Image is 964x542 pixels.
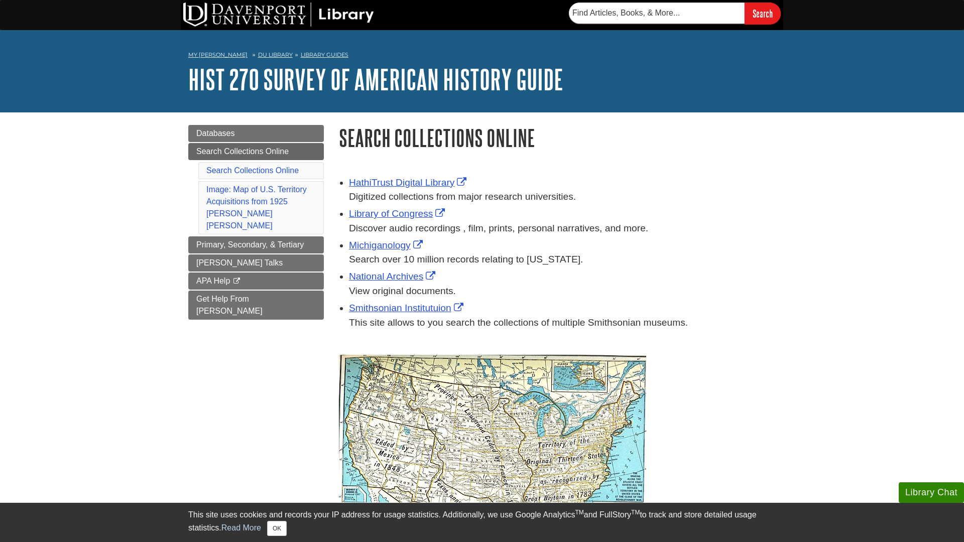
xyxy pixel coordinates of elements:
[232,278,241,285] i: This link opens in a new window
[349,303,466,313] a: Link opens in new window
[258,51,293,58] a: DU Library
[301,51,348,58] a: Library Guides
[196,147,289,156] span: Search Collections Online
[206,166,299,175] a: Search Collections Online
[899,482,964,503] button: Library Chat
[349,252,776,267] div: Search over 10 million records relating to [US_STATE].
[569,3,745,24] input: Find Articles, Books, & More...
[188,291,324,320] a: Get Help From [PERSON_NAME]
[183,3,374,27] img: DU Library
[188,236,324,253] a: Primary, Secondary, & Tertiary
[196,129,235,138] span: Databases
[188,125,324,142] a: Databases
[745,3,781,24] input: Search
[188,51,248,59] a: My [PERSON_NAME]
[188,64,563,95] a: HIST 270 Survey of American History Guide
[196,258,283,267] span: [PERSON_NAME] Talks
[196,240,304,249] span: Primary, Secondary, & Tertiary
[349,208,447,219] a: Link opens in new window
[188,48,776,64] nav: breadcrumb
[188,254,324,272] a: [PERSON_NAME] Talks
[188,143,324,160] a: Search Collections Online
[631,509,640,516] sup: TM
[188,125,324,320] div: Guide Page Menu
[267,521,287,536] button: Close
[188,509,776,536] div: This site uses cookies and records your IP address for usage statistics. Additionally, we use Goo...
[575,509,583,516] sup: TM
[349,271,438,282] a: Link opens in new window
[349,284,776,299] div: View original documents.
[349,240,425,250] a: Link opens in new window
[569,3,781,24] form: Searches DU Library's articles, books, and more
[349,190,776,204] div: Digitized collections from major research universities.
[196,277,230,285] span: APA Help
[349,177,469,188] a: Link opens in new window
[339,125,776,151] h1: Search Collections Online
[349,221,776,236] div: Discover audio recordings , film, prints, personal narratives, and more.
[188,273,324,290] a: APA Help
[221,523,261,532] a: Read More
[349,316,776,330] div: This site allows to you search the collections of multiple Smithsonian museums.
[196,295,263,315] span: Get Help From [PERSON_NAME]
[206,185,307,230] a: Image: Map of U.S. Territory Acquisitions from 1925 [PERSON_NAME] [PERSON_NAME]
